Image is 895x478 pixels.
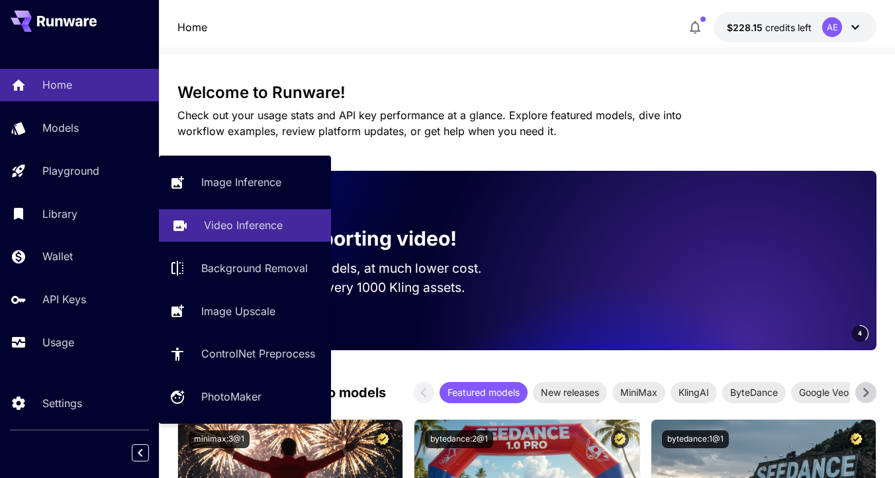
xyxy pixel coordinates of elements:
[822,17,842,37] div: AE
[42,248,73,264] p: Wallet
[201,303,275,319] p: Image Upscale
[42,120,79,136] p: Models
[177,19,207,35] nav: breadcrumb
[177,19,207,35] p: Home
[612,385,665,399] span: MiniMax
[727,22,765,33] span: $228.15
[440,385,528,399] span: Featured models
[714,12,876,42] button: $228.14997
[201,389,261,405] p: PhotoMaker
[42,395,82,411] p: Settings
[722,385,786,399] span: ByteDance
[42,206,77,222] p: Library
[189,430,250,448] button: minimax:3@1
[425,430,493,448] button: bytedance:2@1
[201,260,308,276] p: Background Removal
[159,295,331,327] a: Image Upscale
[662,430,729,448] button: bytedance:1@1
[159,252,331,285] a: Background Removal
[201,346,315,361] p: ControlNet Preprocess
[177,83,876,102] h3: Welcome to Runware!
[201,174,281,190] p: Image Inference
[159,338,331,370] a: ControlNet Preprocess
[42,334,74,350] p: Usage
[42,291,86,307] p: API Keys
[533,385,607,399] span: New releases
[199,278,506,297] p: Save up to $500 for every 1000 Kling assets.
[765,22,812,33] span: credits left
[374,430,392,448] button: Certified Model – Vetted for best performance and includes a commercial license.
[671,385,717,399] span: KlingAI
[611,430,629,448] button: Certified Model – Vetted for best performance and includes a commercial license.
[847,430,865,448] button: Certified Model – Vetted for best performance and includes a commercial license.
[42,77,72,93] p: Home
[159,209,331,242] a: Video Inference
[199,259,506,278] p: Run the best video models, at much lower cost.
[159,166,331,199] a: Image Inference
[159,381,331,413] a: PhotoMaker
[142,441,159,465] div: Collapse sidebar
[177,109,682,138] span: Check out your usage stats and API key performance at a glance. Explore featured models, dive int...
[132,444,149,461] button: Collapse sidebar
[236,224,457,254] p: Now supporting video!
[42,163,99,179] p: Playground
[727,21,812,34] div: $228.14997
[204,217,283,233] p: Video Inference
[858,328,862,338] span: 4
[791,385,857,399] span: Google Veo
